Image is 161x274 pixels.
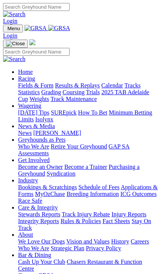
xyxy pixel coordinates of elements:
[62,211,110,217] a: Track Injury Rebate
[18,259,142,272] a: Chasers Restaurant & Function Centre
[18,184,77,190] a: Bookings & Scratchings
[18,89,40,95] a: Statistics
[35,191,65,197] a: MyOzChase
[18,109,152,122] a: Minimum Betting Limits
[18,69,33,75] a: Home
[35,116,53,122] a: Isolynx
[78,109,108,116] a: How To Bet
[18,259,65,265] a: Cash Up Your Club
[18,238,158,252] div: About
[18,130,32,136] a: News
[18,109,158,123] div: Wagering
[51,245,84,251] a: Strategic Plan
[18,109,49,116] a: [DATE] Tips
[8,26,20,31] span: Menu
[64,164,107,170] a: Become a Trainer
[111,238,129,245] a: History
[18,164,140,177] a: Purchasing a Greyhound
[18,143,49,150] a: Who We Are
[18,211,60,217] a: Stewards Reports
[51,143,107,150] a: Retire Your Greyhound
[18,218,151,231] a: Stay On Track
[18,130,158,136] div: News & Media
[3,11,26,18] img: Search
[29,96,49,102] a: Weights
[47,170,75,177] a: Syndication
[125,82,141,89] a: Tracks
[3,3,70,11] input: Search
[18,143,129,156] a: GAP SA Assessments
[78,184,119,190] a: Schedule of Fees
[18,197,42,204] a: Race Safe
[3,40,28,48] button: Toggle navigation
[120,191,156,197] a: ICG Outcomes
[18,204,58,211] a: Care & Integrity
[18,75,35,82] a: Racing
[18,164,63,170] a: Become an Owner
[18,136,65,143] a: Greyhounds as Pets
[62,89,85,95] a: Coursing
[111,211,146,217] a: Injury Reports
[86,245,121,251] a: Privacy Policy
[66,238,109,245] a: Vision and Values
[18,231,33,238] a: About
[24,25,47,32] img: GRSA
[18,82,53,89] a: Fields & Form
[3,48,70,56] input: Search
[18,177,38,184] a: Industry
[18,184,158,204] div: Industry
[41,89,61,95] a: Grading
[29,39,35,45] img: logo-grsa-white.png
[18,259,158,272] div: Bar & Dining
[18,218,59,224] a: Integrity Reports
[61,218,101,224] a: Rules & Policies
[18,211,158,231] div: Care & Integrity
[18,143,158,157] div: Greyhounds as Pets
[67,191,119,197] a: Breeding Information
[33,130,81,136] a: [PERSON_NAME]
[3,56,26,63] img: Search
[3,18,17,24] a: Login
[3,32,17,39] a: Login
[18,89,149,102] a: 2025 TAB Adelaide Cup
[18,157,50,163] a: Get Involved
[86,89,100,95] a: Trials
[51,109,76,116] a: SUREpick
[102,218,130,224] a: Fact Sheets
[50,96,97,102] a: Track Maintenance
[18,245,49,251] a: Who We Are
[18,164,158,177] div: Get Involved
[48,25,70,32] img: GRSA
[101,82,123,89] a: Calendar
[131,238,149,245] a: Careers
[6,41,25,47] img: Close
[18,238,65,245] a: We Love Our Dogs
[18,252,51,258] a: Bar & Dining
[18,82,158,103] div: Racing
[3,24,23,32] button: Toggle navigation
[18,123,55,129] a: News & Media
[18,103,41,109] a: Wagering
[18,184,158,197] a: Applications & Forms
[55,82,100,89] a: Results & Replays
